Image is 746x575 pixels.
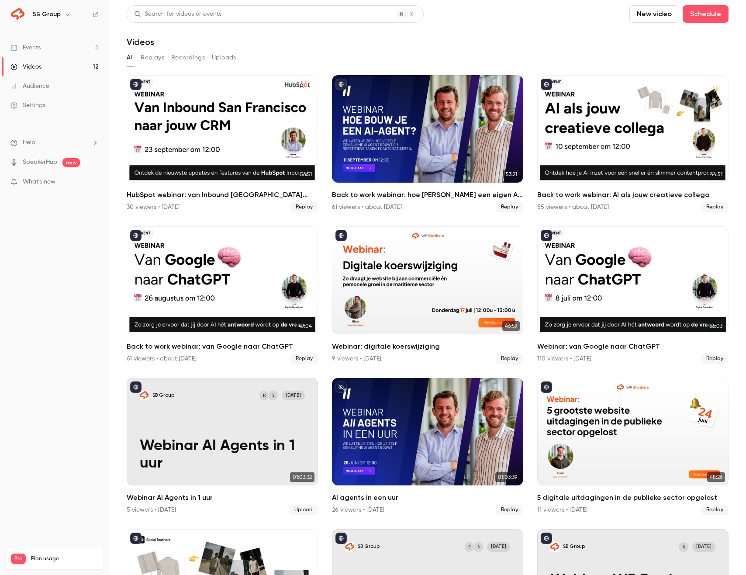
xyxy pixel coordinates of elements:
[268,390,278,401] div: S
[707,472,725,482] span: 48:26
[127,378,318,515] li: Webinar AI Agents in 1 uur
[692,542,716,552] span: [DATE]
[537,378,729,515] li: 5 digitale uitdagingen in de publieke sector opgelost
[537,341,729,352] h2: Webinar: van Google naar ChatGPT
[127,203,180,211] div: 30 viewers • [DATE]
[290,202,318,212] span: Replay
[537,506,587,514] div: 11 viewers • [DATE]
[332,203,402,211] div: 61 viewers • about [DATE]
[152,392,174,399] p: SB Group
[629,5,679,23] button: New video
[130,381,142,393] button: published
[358,544,380,550] p: SB Group
[10,138,99,147] li: help-dropdown-opener
[289,505,318,515] span: Upload
[701,202,729,212] span: Replay
[141,51,164,65] button: Replays
[335,381,347,393] button: unpublished
[678,542,689,552] div: S
[130,230,142,241] button: published
[127,5,729,570] section: Videos
[495,472,520,482] span: 01:03:39
[332,75,523,212] li: Back to work webinar: hoe bouw je een eigen AI agent?
[708,170,725,179] span: 44:51
[332,506,384,514] div: 26 viewers • [DATE]
[11,7,25,21] img: SB Group
[683,5,729,23] button: Schedule
[127,506,176,514] div: 5 viewers • [DATE]
[487,542,511,552] span: [DATE]
[88,178,99,186] iframe: Noticeable Trigger
[332,190,523,200] h2: Back to work webinar: hoe [PERSON_NAME] een eigen AI agent?
[296,321,314,331] span: 47:04
[10,62,41,71] div: Videos
[127,378,318,515] a: Webinar AI Agents in 1 uurSB GroupSR[DATE]Webinar AI Agents in 1 uur01:03:32Webinar AI Agents in ...
[134,10,221,19] div: Search for videos or events
[537,492,729,503] h2: 5 digitale uitdagingen in de publieke sector opgelost
[473,542,484,552] div: S
[537,190,729,200] h2: Back to work webinar: AI als jouw creatieve collega
[537,378,729,515] a: 48:265 digitale uitdagingen in de publieke sector opgelost11 viewers • [DATE]Replay
[563,544,585,550] p: SB Group
[130,533,142,544] button: published
[127,51,134,65] button: All
[345,542,355,552] img: Webinar 2DIGITS Digitale Transformatie
[335,533,347,544] button: published
[62,158,80,167] span: new
[127,354,197,363] div: 61 viewers • about [DATE]
[332,226,523,364] li: Webinar: digitale koerswijziging
[140,391,149,400] img: Webinar AI Agents in 1 uur
[701,505,729,515] span: Replay
[290,353,318,364] span: Replay
[290,472,314,482] span: 01:03:32
[32,10,61,19] h6: SB Group
[335,79,347,90] button: published
[127,492,318,503] h2: Webinar AI Agents in 1 uur
[127,226,318,364] a: 47:04Back to work webinar: van Google naar ChatGPT61 viewers • about [DATE]Replay
[127,341,318,352] h2: Back to work webinar: van Google naar ChatGPT
[332,378,523,515] a: 01:03:39AI agents in een uur26 viewers • [DATE]Replay
[464,542,475,552] div: S
[332,492,523,503] h2: AI agents in een uur
[127,75,318,212] li: HubSpot webinar: van Inbound San Francisco naar jouw CRM
[282,391,305,400] span: [DATE]
[259,390,269,401] div: R
[127,75,318,212] a: 56:51HubSpot webinar: van Inbound [GEOGRAPHIC_DATA][PERSON_NAME] jouw CRM30 viewers • [DATE]Replay
[541,381,552,393] button: published
[335,230,347,241] button: published
[332,75,523,212] a: 53:21Back to work webinar: hoe [PERSON_NAME] een eigen AI agent?61 viewers • about [DATE]Replay
[537,75,729,212] li: Back to work webinar: AI als jouw creatieve collega
[11,554,26,564] span: Pro
[10,43,41,52] div: Events
[537,354,591,363] div: 110 viewers • [DATE]
[541,79,552,90] button: published
[496,353,523,364] span: Replay
[537,203,609,211] div: 55 viewers • about [DATE]
[537,226,729,364] a: 56:03Webinar: van Google naar ChatGPT110 viewers • [DATE]Replay
[332,226,523,364] a: 46:59Webinar: digitale koerswijziging9 viewers • [DATE]Replay
[10,101,45,110] div: Settings
[541,230,552,241] button: published
[23,177,55,187] span: What's new
[541,533,552,544] button: published
[496,202,523,212] span: Replay
[503,170,520,179] span: 53:21
[332,341,523,352] h2: Webinar: digitale koerswijziging
[332,378,523,515] li: AI agents in een uur
[31,555,98,562] span: Plan usage
[537,226,729,364] li: Webinar: van Google naar ChatGPT
[701,353,729,364] span: Replay
[10,82,49,90] div: Audience
[332,354,381,363] div: 9 viewers • [DATE]
[23,158,57,167] a: SpeakerHub
[127,190,318,200] h2: HubSpot webinar: van Inbound [GEOGRAPHIC_DATA][PERSON_NAME] jouw CRM
[23,138,35,147] span: Help
[496,505,523,515] span: Replay
[140,438,305,472] p: Webinar AI Agents in 1 uur
[502,321,520,331] span: 46:59
[212,51,236,65] button: Uploads
[550,542,560,552] img: Webinar WP Brothers - Digitale Toegankelijkheid
[297,170,314,179] span: 56:51
[130,79,142,90] button: published
[171,51,205,65] button: Recordings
